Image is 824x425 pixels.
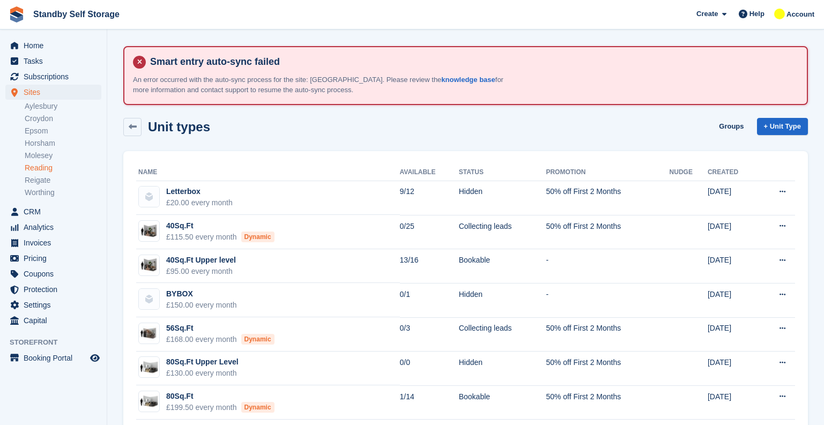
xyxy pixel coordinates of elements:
[166,288,237,300] div: BYBOX
[146,56,798,68] h4: Smart entry auto-sync failed
[400,215,459,249] td: 0/25
[459,283,546,317] td: Hidden
[5,69,101,84] a: menu
[708,164,758,181] th: Created
[546,317,669,352] td: 50% off First 2 Months
[696,9,718,19] span: Create
[24,351,88,366] span: Booking Portal
[166,186,233,197] div: Letterbox
[139,289,159,309] img: blank-unit-type-icon-ffbac7b88ba66c5e286b0e438baccc4b9c83835d4c34f86887a83fc20ec27e7b.svg
[241,334,274,345] div: Dynamic
[166,255,236,266] div: 40Sq.Ft Upper level
[166,300,237,311] div: £150.00 every month
[546,181,669,215] td: 50% off First 2 Months
[24,235,88,250] span: Invoices
[139,223,159,239] img: 40-sqft-unit.jpg
[400,164,459,181] th: Available
[24,204,88,219] span: CRM
[166,391,274,402] div: 80Sq.Ft
[166,334,274,345] div: £168.00 every month
[546,385,669,420] td: 50% off First 2 Months
[400,352,459,386] td: 0/0
[166,402,274,413] div: £199.50 every month
[148,120,210,134] h2: Unit types
[708,317,758,352] td: [DATE]
[25,138,101,148] a: Horsham
[139,326,159,341] img: 60-sqft-unit.jpg
[459,181,546,215] td: Hidden
[441,76,495,84] a: knowledge base
[29,5,124,23] a: Standby Self Storage
[400,249,459,284] td: 13/16
[133,74,508,95] p: An error occurred with the auto-sync process for the site: [GEOGRAPHIC_DATA]. Please review the f...
[459,215,546,249] td: Collecting leads
[24,69,88,84] span: Subscriptions
[546,164,669,181] th: Promotion
[708,352,758,386] td: [DATE]
[5,54,101,69] a: menu
[88,352,101,364] a: Preview store
[24,266,88,281] span: Coupons
[25,163,101,173] a: Reading
[708,385,758,420] td: [DATE]
[546,215,669,249] td: 50% off First 2 Months
[139,257,159,273] img: 40-sqft-unit.jpg
[5,204,101,219] a: menu
[5,251,101,266] a: menu
[166,232,274,243] div: £115.50 every month
[9,6,25,23] img: stora-icon-8386f47178a22dfd0bd8f6a31ec36ba5ce8667c1dd55bd0f319d3a0aa187defe.svg
[24,251,88,266] span: Pricing
[5,38,101,53] a: menu
[459,352,546,386] td: Hidden
[459,164,546,181] th: Status
[25,151,101,161] a: Molesey
[400,181,459,215] td: 9/12
[786,9,814,20] span: Account
[5,266,101,281] a: menu
[546,283,669,317] td: -
[24,297,88,312] span: Settings
[5,313,101,328] a: menu
[25,188,101,198] a: Worthing
[708,249,758,284] td: [DATE]
[166,356,239,368] div: 80Sq.Ft Upper Level
[24,54,88,69] span: Tasks
[5,220,101,235] a: menu
[5,85,101,100] a: menu
[757,118,808,136] a: + Unit Type
[139,394,159,409] img: 75-sqft-unit.jpg
[715,118,748,136] a: Groups
[400,317,459,352] td: 0/3
[708,215,758,249] td: [DATE]
[139,360,159,375] img: 75-sqft-unit.jpg
[670,164,708,181] th: Nudge
[459,317,546,352] td: Collecting leads
[708,283,758,317] td: [DATE]
[774,9,785,19] img: Glenn Fisher
[5,297,101,312] a: menu
[708,181,758,215] td: [DATE]
[25,114,101,124] a: Croydon
[546,352,669,386] td: 50% off First 2 Months
[5,235,101,250] a: menu
[166,197,233,208] div: £20.00 every month
[400,385,459,420] td: 1/14
[166,368,239,379] div: £130.00 every month
[166,220,274,232] div: 40Sq.Ft
[5,282,101,297] a: menu
[139,187,159,207] img: blank-unit-type-icon-ffbac7b88ba66c5e286b0e438baccc4b9c83835d4c34f86887a83fc20ec27e7b.svg
[10,337,107,348] span: Storefront
[24,282,88,297] span: Protection
[5,351,101,366] a: menu
[749,9,764,19] span: Help
[459,385,546,420] td: Bookable
[24,313,88,328] span: Capital
[241,402,274,413] div: Dynamic
[24,85,88,100] span: Sites
[400,283,459,317] td: 0/1
[25,126,101,136] a: Epsom
[166,323,274,334] div: 56Sq.Ft
[136,164,400,181] th: Name
[166,266,236,277] div: £95.00 every month
[241,232,274,242] div: Dynamic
